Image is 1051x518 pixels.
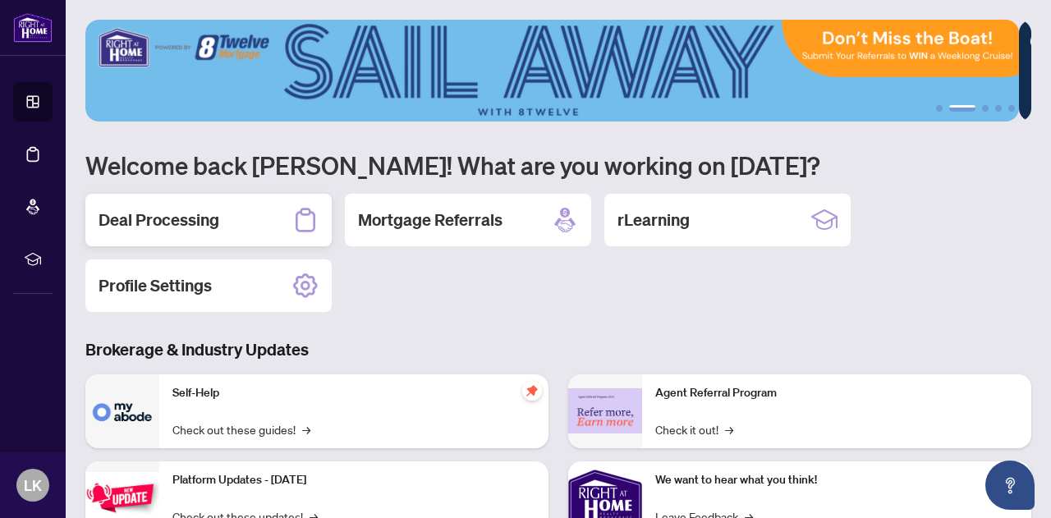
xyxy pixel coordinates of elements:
p: Self-Help [172,384,535,402]
span: LK [24,474,42,497]
img: logo [13,12,53,43]
h2: Deal Processing [99,209,219,231]
img: Agent Referral Program [568,388,642,433]
span: → [302,420,310,438]
button: Open asap [985,461,1035,510]
button: 3 [982,105,989,112]
a: Check it out!→ [655,420,733,438]
a: Check out these guides!→ [172,420,310,438]
button: 4 [995,105,1002,112]
p: Agent Referral Program [655,384,1018,402]
button: 5 [1008,105,1015,112]
h3: Brokerage & Industry Updates [85,338,1031,361]
button: 2 [949,105,975,112]
h2: rLearning [617,209,690,231]
img: Slide 1 [85,20,1019,121]
button: 1 [936,105,943,112]
h2: Mortgage Referrals [358,209,503,231]
span: → [725,420,733,438]
h1: Welcome back [PERSON_NAME]! What are you working on [DATE]? [85,149,1031,181]
span: pushpin [522,381,542,401]
img: Self-Help [85,374,159,448]
p: We want to hear what you think! [655,471,1018,489]
p: Platform Updates - [DATE] [172,471,535,489]
h2: Profile Settings [99,274,212,297]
